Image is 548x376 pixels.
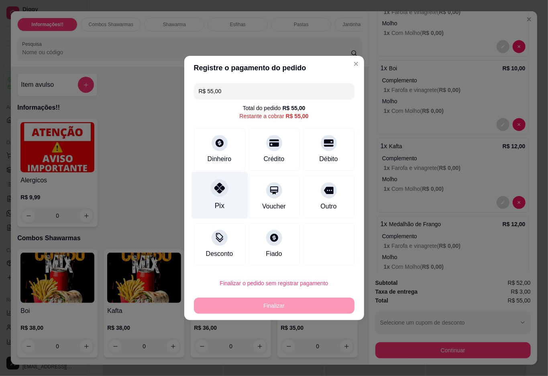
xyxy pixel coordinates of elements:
[286,112,309,120] div: R$ 55,00
[264,154,285,164] div: Crédito
[243,104,306,112] div: Total do pedido
[283,104,306,112] div: R$ 55,00
[208,154,232,164] div: Dinheiro
[214,200,224,211] div: Pix
[184,56,364,80] header: Registre o pagamento do pedido
[262,202,286,211] div: Voucher
[266,249,282,259] div: Fiado
[199,83,350,99] input: Ex.: hambúrguer de cordeiro
[206,249,233,259] div: Desconto
[239,112,308,120] div: Restante a cobrar
[194,275,354,291] button: Finalizar o pedido sem registrar pagamento
[320,202,336,211] div: Outro
[350,57,363,70] button: Close
[319,154,338,164] div: Débito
